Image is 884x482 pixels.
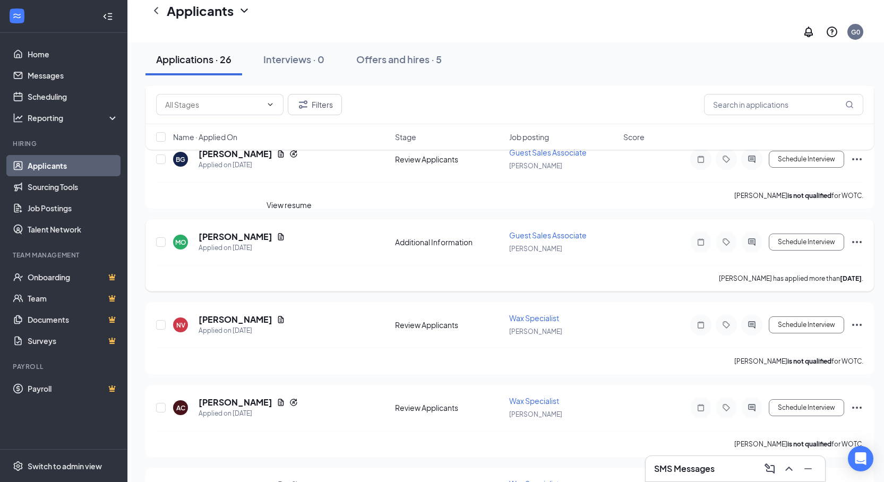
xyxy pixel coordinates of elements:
[802,25,815,38] svg: Notifications
[720,238,733,246] svg: Tag
[509,245,562,253] span: [PERSON_NAME]
[277,315,285,324] svg: Document
[28,309,118,330] a: DocumentsCrown
[509,396,559,406] span: Wax Specialist
[800,460,817,477] button: Minimize
[356,53,442,66] div: Offers and hires · 5
[623,132,645,142] span: Score
[13,139,116,148] div: Hiring
[509,162,562,170] span: [PERSON_NAME]
[509,328,562,335] span: [PERSON_NAME]
[28,86,118,107] a: Scheduling
[787,440,831,448] b: is not qualified
[787,357,831,365] b: is not qualified
[694,403,707,412] svg: Note
[783,462,795,475] svg: ChevronUp
[28,155,118,176] a: Applicants
[719,274,863,283] p: [PERSON_NAME] has applied more than .
[199,231,272,243] h5: [PERSON_NAME]
[199,160,298,170] div: Applied on [DATE]
[704,94,863,115] input: Search in applications
[156,53,231,66] div: Applications · 26
[395,402,503,413] div: Review Applicants
[694,321,707,329] svg: Note
[745,403,758,412] svg: ActiveChat
[28,44,118,65] a: Home
[13,251,116,260] div: Team Management
[266,100,274,109] svg: ChevronDown
[28,113,119,123] div: Reporting
[395,237,503,247] div: Additional Information
[769,399,844,416] button: Schedule Interview
[509,132,549,142] span: Job posting
[176,403,185,412] div: AC
[13,113,23,123] svg: Analysis
[13,461,23,471] svg: Settings
[13,362,116,371] div: Payroll
[28,266,118,288] a: OnboardingCrown
[28,378,118,399] a: PayrollCrown
[734,191,863,200] p: [PERSON_NAME] for WOTC.
[28,461,102,471] div: Switch to admin view
[28,288,118,309] a: TeamCrown
[12,11,22,21] svg: WorkstreamLogo
[199,314,272,325] h5: [PERSON_NAME]
[720,403,733,412] svg: Tag
[28,176,118,197] a: Sourcing Tools
[734,440,863,449] p: [PERSON_NAME] for WOTC.
[238,4,251,17] svg: ChevronDown
[173,132,237,142] span: Name · Applied On
[851,236,863,248] svg: Ellipses
[277,398,285,407] svg: Document
[780,460,797,477] button: ChevronUp
[763,462,776,475] svg: ComposeMessage
[769,234,844,251] button: Schedule Interview
[802,462,814,475] svg: Minimize
[745,238,758,246] svg: ActiveChat
[176,321,185,330] div: NV
[175,238,186,247] div: MO
[654,463,715,475] h3: SMS Messages
[851,28,860,37] div: G0
[277,233,285,241] svg: Document
[851,319,863,331] svg: Ellipses
[28,219,118,240] a: Talent Network
[720,321,733,329] svg: Tag
[395,320,503,330] div: Review Applicants
[761,460,778,477] button: ComposeMessage
[845,100,854,109] svg: MagnifyingGlass
[826,25,838,38] svg: QuestionInfo
[509,230,587,240] span: Guest Sales Associate
[289,398,298,407] svg: Reapply
[199,408,298,419] div: Applied on [DATE]
[734,357,863,366] p: [PERSON_NAME] for WOTC.
[694,238,707,246] svg: Note
[769,316,844,333] button: Schedule Interview
[395,132,416,142] span: Stage
[199,397,272,408] h5: [PERSON_NAME]
[267,199,312,211] div: View resume
[199,325,285,336] div: Applied on [DATE]
[28,197,118,219] a: Job Postings
[199,243,285,253] div: Applied on [DATE]
[840,274,862,282] b: [DATE]
[851,401,863,414] svg: Ellipses
[167,2,234,20] h1: Applicants
[263,53,324,66] div: Interviews · 0
[787,192,831,200] b: is not qualified
[28,330,118,351] a: SurveysCrown
[509,410,562,418] span: [PERSON_NAME]
[297,98,310,111] svg: Filter
[848,446,873,471] div: Open Intercom Messenger
[745,321,758,329] svg: ActiveChat
[288,94,342,115] button: Filter Filters
[150,4,162,17] svg: ChevronLeft
[102,11,113,22] svg: Collapse
[509,313,559,323] span: Wax Specialist
[28,65,118,86] a: Messages
[165,99,262,110] input: All Stages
